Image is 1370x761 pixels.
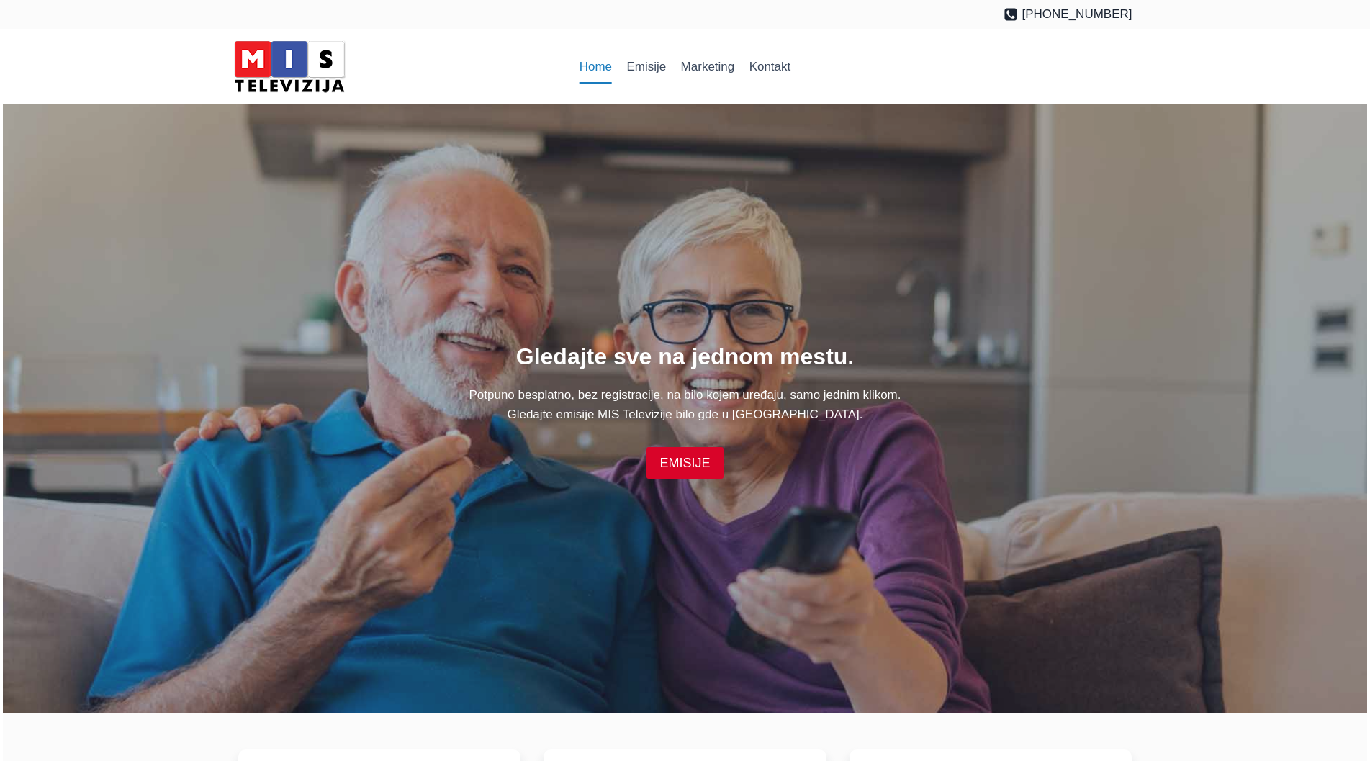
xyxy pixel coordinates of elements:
[228,36,351,97] img: MIS Television
[572,50,798,84] nav: Primary
[646,447,723,478] a: EMISIJE
[673,50,742,84] a: Marketing
[572,50,620,84] a: Home
[742,50,798,84] a: Kontakt
[238,339,1132,374] h1: Gledajte sve na jednom mestu.
[238,385,1132,424] p: Potpuno besplatno, bez registracije, na bilo kojem uređaju, samo jednim klikom. Gledajte emisije ...
[619,50,673,84] a: Emisije
[1004,4,1132,24] a: [PHONE_NUMBER]
[1022,4,1132,24] span: [PHONE_NUMBER]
